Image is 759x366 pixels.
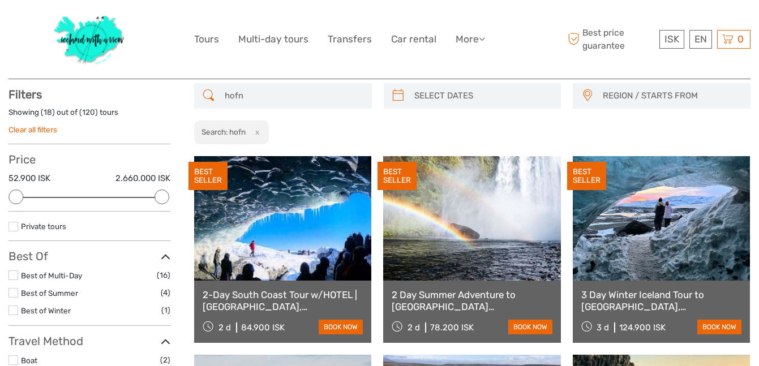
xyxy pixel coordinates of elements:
div: 78.200 ISK [430,322,474,333]
div: BEST SELLER [188,162,228,190]
a: 2 Day Summer Adventure to [GEOGRAPHIC_DATA] [GEOGRAPHIC_DATA], Glacier Hiking, [GEOGRAPHIC_DATA],... [392,289,552,312]
span: 3 d [597,322,609,333]
label: 18 [44,107,52,118]
a: book now [508,320,552,334]
input: SELECT DATES [410,86,556,106]
a: Tours [194,31,219,48]
label: 120 [82,107,95,118]
h2: Search: hofn [201,127,246,136]
a: More [456,31,485,48]
button: REGION / STARTS FROM [598,87,745,105]
a: Best of Multi-Day [21,271,82,280]
span: (16) [157,269,170,282]
a: book now [697,320,741,334]
h3: Price [8,153,170,166]
a: Boat [21,356,37,365]
a: Multi-day tours [238,31,308,48]
span: 2 d [408,322,420,333]
label: 2.660.000 ISK [115,173,170,184]
div: BEST SELLER [378,162,417,190]
a: Best of Summer [21,289,78,298]
span: 0 [736,33,745,45]
a: Transfers [328,31,372,48]
div: 124.900 ISK [619,322,666,333]
h3: Best Of [8,249,170,263]
button: x [247,126,263,138]
a: Private tours [21,222,66,231]
label: 52.900 ISK [8,173,50,184]
span: ISK [664,33,679,45]
button: Open LiveChat chat widget [130,18,144,31]
div: 84.900 ISK [241,322,285,333]
a: Car rental [391,31,436,48]
p: We're away right now. Please check back later! [16,20,128,29]
strong: Filters [8,88,42,101]
div: Showing ( ) out of ( ) tours [8,107,170,124]
div: BEST SELLER [567,162,606,190]
span: (4) [161,286,170,299]
input: SEARCH [220,86,366,106]
span: 2 d [218,322,231,333]
div: EN [689,30,712,49]
img: 1077-ca632067-b948-436b-9c7a-efe9894e108b_logo_big.jpg [48,8,131,70]
a: book now [319,320,363,334]
span: (1) [161,304,170,317]
a: 3 Day Winter Iceland Tour to [GEOGRAPHIC_DATA], [GEOGRAPHIC_DATA], [GEOGRAPHIC_DATA] and [GEOGRAP... [581,289,741,312]
a: Best of Winter [21,306,71,315]
a: Clear all filters [8,125,57,134]
a: 2-Day South Coast Tour w/HOTEL | [GEOGRAPHIC_DATA], [GEOGRAPHIC_DATA], [GEOGRAPHIC_DATA] & Waterf... [203,289,363,312]
h3: Travel Method [8,334,170,348]
span: Best price guarantee [565,27,657,51]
